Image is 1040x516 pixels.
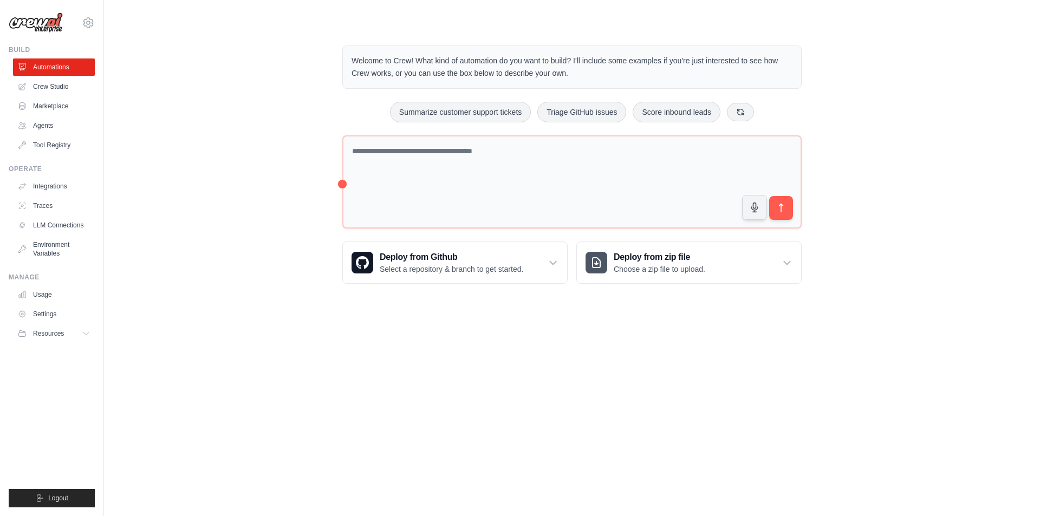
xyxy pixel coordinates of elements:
[13,97,95,115] a: Marketplace
[13,236,95,262] a: Environment Variables
[380,264,523,275] p: Select a repository & branch to get started.
[13,197,95,214] a: Traces
[633,102,720,122] button: Score inbound leads
[9,273,95,282] div: Manage
[13,136,95,154] a: Tool Registry
[986,464,1040,516] iframe: Chat Widget
[614,251,705,264] h3: Deploy from zip file
[9,489,95,507] button: Logout
[380,251,523,264] h3: Deploy from Github
[33,329,64,338] span: Resources
[13,117,95,134] a: Agents
[48,494,68,502] span: Logout
[9,12,63,33] img: Logo
[352,55,792,80] p: Welcome to Crew! What kind of automation do you want to build? I'll include some examples if you'...
[9,45,95,54] div: Build
[390,102,531,122] button: Summarize customer support tickets
[13,305,95,323] a: Settings
[13,58,95,76] a: Automations
[614,264,705,275] p: Choose a zip file to upload.
[9,165,95,173] div: Operate
[13,178,95,195] a: Integrations
[13,78,95,95] a: Crew Studio
[13,286,95,303] a: Usage
[13,217,95,234] a: LLM Connections
[537,102,626,122] button: Triage GitHub issues
[13,325,95,342] button: Resources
